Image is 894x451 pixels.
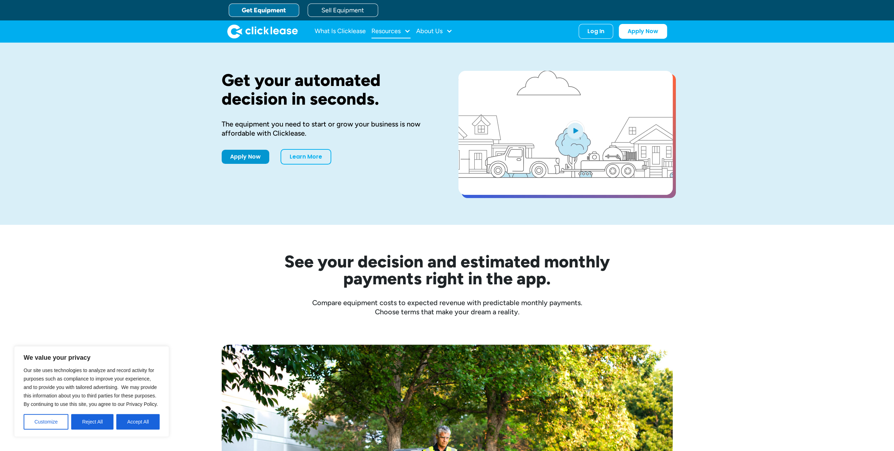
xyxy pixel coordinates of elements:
[371,24,411,38] div: Resources
[416,24,452,38] div: About Us
[24,353,160,362] p: We value your privacy
[24,414,68,430] button: Customize
[222,298,673,316] div: Compare equipment costs to expected revenue with predictable monthly payments. Choose terms that ...
[222,150,269,164] a: Apply Now
[250,253,645,287] h2: See your decision and estimated monthly payments right in the app.
[24,367,158,407] span: Our site uses technologies to analyze and record activity for purposes such as compliance to impr...
[619,24,667,39] a: Apply Now
[116,414,160,430] button: Accept All
[308,4,378,17] a: Sell Equipment
[566,121,585,140] img: Blue play button logo on a light blue circular background
[222,71,436,108] h1: Get your automated decision in seconds.
[315,24,366,38] a: What Is Clicklease
[227,24,298,38] img: Clicklease logo
[229,4,299,17] a: Get Equipment
[587,28,604,35] div: Log In
[227,24,298,38] a: home
[222,119,436,138] div: The equipment you need to start or grow your business is now affordable with Clicklease.
[14,346,169,437] div: We value your privacy
[71,414,113,430] button: Reject All
[458,71,673,195] a: open lightbox
[280,149,331,165] a: Learn More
